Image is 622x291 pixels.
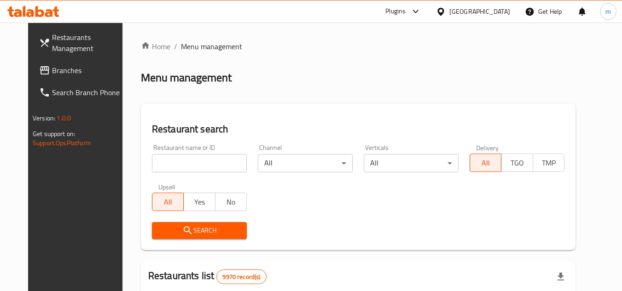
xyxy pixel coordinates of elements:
button: All [152,193,184,211]
span: 1.0.0 [57,112,71,124]
div: All [258,154,353,172]
nav: breadcrumb [141,41,575,52]
label: Upsell [158,183,175,190]
h2: Menu management [141,70,232,85]
span: No [219,195,243,209]
span: TMP [537,156,561,170]
a: Restaurants Management [32,26,132,59]
li: / [174,41,177,52]
span: Restaurants Management [52,32,125,54]
button: TMP [533,154,564,172]
span: m [605,6,611,17]
span: Branches [52,65,125,76]
span: All [474,156,498,170]
button: Search [152,222,247,239]
div: [GEOGRAPHIC_DATA] [449,6,510,17]
button: Yes [183,193,215,211]
div: Export file [550,266,572,288]
a: Home [141,41,170,52]
a: Search Branch Phone [32,81,132,103]
a: Support.OpsPlatform [33,137,91,149]
h2: Restaurant search [152,122,564,136]
span: Get support on: [33,128,75,140]
button: TGO [501,154,533,172]
a: Branches [32,59,132,81]
label: Delivery [476,144,499,151]
div: Total records count [216,269,266,284]
button: No [215,193,247,211]
span: Yes [187,195,211,209]
button: All [470,154,501,172]
input: Search for restaurant name or ID.. [152,154,247,172]
span: TGO [505,156,529,170]
span: Version: [33,112,55,124]
span: 9970 record(s) [217,273,266,281]
div: Plugins [385,6,406,17]
span: Search Branch Phone [52,87,125,98]
span: Menu management [181,41,242,52]
div: All [364,154,459,172]
h2: Restaurants list [148,269,267,284]
span: Search [159,225,239,236]
span: All [156,195,180,209]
